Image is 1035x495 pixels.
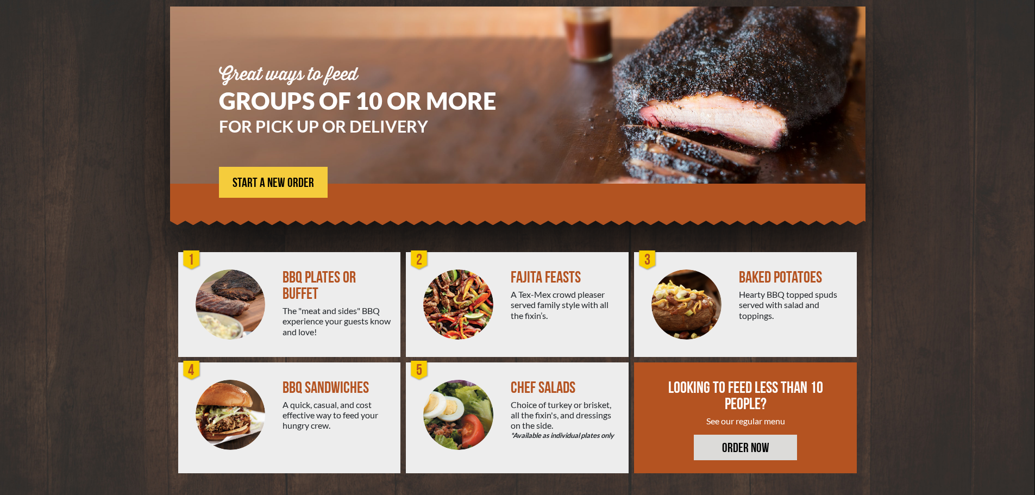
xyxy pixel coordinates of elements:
[196,380,266,450] img: PEJ-BBQ-Sandwich.png
[233,177,314,190] span: START A NEW ORDER
[409,360,430,381] div: 5
[283,380,392,396] div: BBQ SANDWICHES
[667,380,825,412] div: LOOKING TO FEED LESS THAN 10 PEOPLE?
[219,66,529,84] div: Great ways to feed
[739,289,848,321] div: Hearty BBQ topped spuds served with salad and toppings.
[423,270,493,340] img: PEJ-Fajitas.png
[219,89,529,112] h1: GROUPS OF 10 OR MORE
[196,270,266,340] img: PEJ-BBQ-Buffet.png
[511,270,620,286] div: FAJITA FEASTS
[181,360,203,381] div: 4
[409,249,430,271] div: 2
[219,167,328,198] a: START A NEW ORDER
[637,249,658,271] div: 3
[181,249,203,271] div: 1
[511,399,620,441] div: Choice of turkey or brisket, all the fixin's, and dressings on the side.
[651,270,722,340] img: PEJ-Baked-Potato.png
[283,399,392,431] div: A quick, casual, and cost effective way to feed your hungry crew.
[511,380,620,396] div: CHEF SALADS
[219,118,529,134] h3: FOR PICK UP OR DELIVERY
[739,270,848,286] div: BAKED POTATOES
[283,305,392,337] div: The "meat and sides" BBQ experience your guests know and love!
[694,435,797,460] a: ORDER NOW
[511,430,620,441] em: *Available as individual plates only
[423,380,493,450] img: Salad-Circle.png
[283,270,392,302] div: BBQ PLATES OR BUFFET
[511,289,620,321] div: A Tex-Mex crowd pleaser served family style with all the fixin’s.
[667,416,825,426] div: See our regular menu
